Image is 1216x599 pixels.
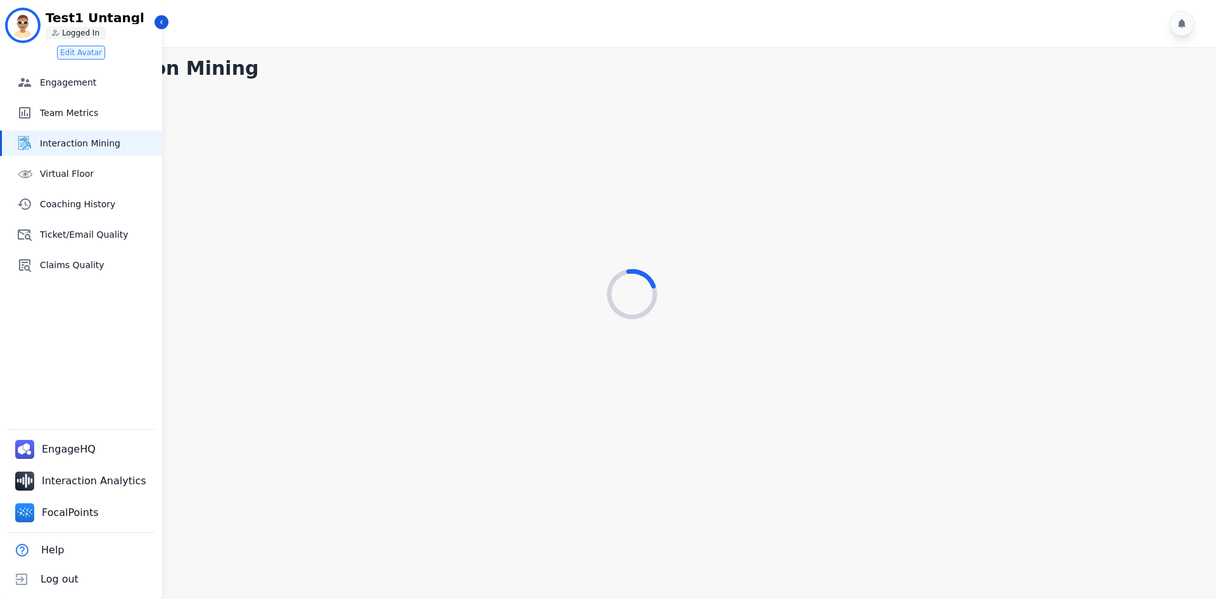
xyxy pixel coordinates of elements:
[62,28,99,38] p: Logged In
[40,228,157,241] span: Ticket/Email Quality
[46,11,153,24] p: Test1 Untangl
[40,106,157,119] span: Team Metrics
[42,473,149,489] span: Interaction Analytics
[2,161,162,186] a: Virtual Floor
[52,29,60,37] img: person
[10,435,103,464] a: EngageHQ
[42,442,98,457] span: EngageHQ
[41,572,79,587] span: Log out
[40,167,157,180] span: Virtual Floor
[2,191,162,217] a: Coaching History
[40,76,157,89] span: Engagement
[10,467,154,496] a: Interaction Analytics
[2,222,162,247] a: Ticket/Email Quality
[40,137,157,150] span: Interaction Mining
[2,100,162,126] a: Team Metrics
[42,505,101,520] span: FocalPoints
[8,565,81,594] button: Log out
[41,543,64,558] span: Help
[10,498,106,527] a: FocalPoints
[2,131,162,156] a: Interaction Mining
[2,70,162,95] a: Engagement
[8,10,38,41] img: Bordered avatar
[40,198,157,210] span: Coaching History
[40,259,157,271] span: Claims Quality
[2,252,162,278] a: Claims Quality
[57,46,105,60] button: Edit Avatar
[8,536,66,565] button: Help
